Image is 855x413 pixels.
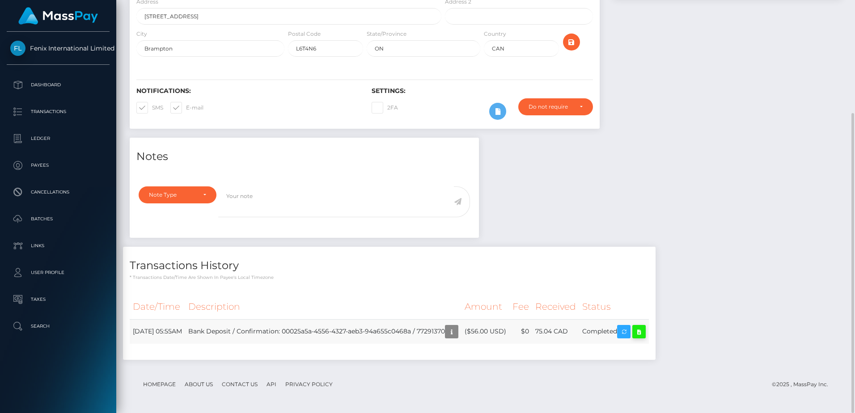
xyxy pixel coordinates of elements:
td: ($56.00 USD) [461,319,509,344]
button: Do not require [518,98,593,115]
img: MassPay Logo [18,7,98,25]
div: © 2025 , MassPay Inc. [772,379,835,389]
div: Note Type [149,191,196,198]
p: Payees [10,159,106,172]
div: Do not require [529,103,572,110]
a: Privacy Policy [282,377,336,391]
a: Ledger [7,127,110,150]
a: Batches [7,208,110,230]
h6: Settings: [372,87,593,95]
a: Contact Us [218,377,261,391]
a: Taxes [7,288,110,311]
a: User Profile [7,261,110,284]
td: [DATE] 05:55AM [130,319,185,344]
label: E-mail [170,102,203,114]
span: Fenix International Limited [7,44,110,52]
p: Transactions [10,105,106,118]
label: Country [484,30,506,38]
a: Homepage [140,377,179,391]
td: Bank Deposit / Confirmation: 00025a5a-4556-4327-aeb3-94a655c0468a / 77291370 [185,319,461,344]
th: Amount [461,295,509,319]
label: State/Province [367,30,406,38]
p: Links [10,239,106,253]
td: Completed [579,319,649,344]
th: Fee [509,295,532,319]
a: Payees [7,154,110,177]
th: Received [532,295,579,319]
label: 2FA [372,102,398,114]
a: Cancellations [7,181,110,203]
p: Ledger [10,132,106,145]
a: Dashboard [7,74,110,96]
p: Taxes [10,293,106,306]
th: Date/Time [130,295,185,319]
p: Dashboard [10,78,106,92]
a: API [263,377,280,391]
p: User Profile [10,266,106,279]
h6: Notifications: [136,87,358,95]
label: Postal Code [288,30,321,38]
th: Status [579,295,649,319]
p: * Transactions date/time are shown in payee's local timezone [130,274,649,281]
label: City [136,30,147,38]
p: Batches [10,212,106,226]
a: Transactions [7,101,110,123]
button: Note Type [139,186,216,203]
a: Search [7,315,110,337]
p: Cancellations [10,185,106,199]
a: About Us [181,377,216,391]
h4: Notes [136,149,472,164]
th: Description [185,295,461,319]
h4: Transactions History [130,258,649,274]
p: Search [10,320,106,333]
img: Fenix International Limited [10,41,25,56]
label: SMS [136,102,163,114]
td: $0 [509,319,532,344]
a: Links [7,235,110,257]
td: 75.04 CAD [532,319,579,344]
